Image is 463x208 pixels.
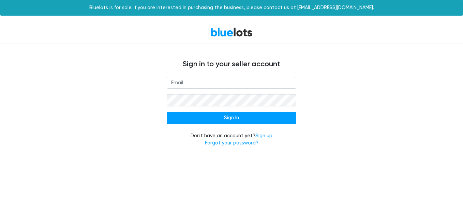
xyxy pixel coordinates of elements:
[27,60,436,69] h4: Sign in to your seller account
[255,133,272,139] a: Sign up
[167,77,296,89] input: Email
[210,27,253,37] a: BlueLots
[167,132,296,147] div: Don't have an account yet?
[167,112,296,124] input: Sign In
[205,140,258,146] a: Forgot your password?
